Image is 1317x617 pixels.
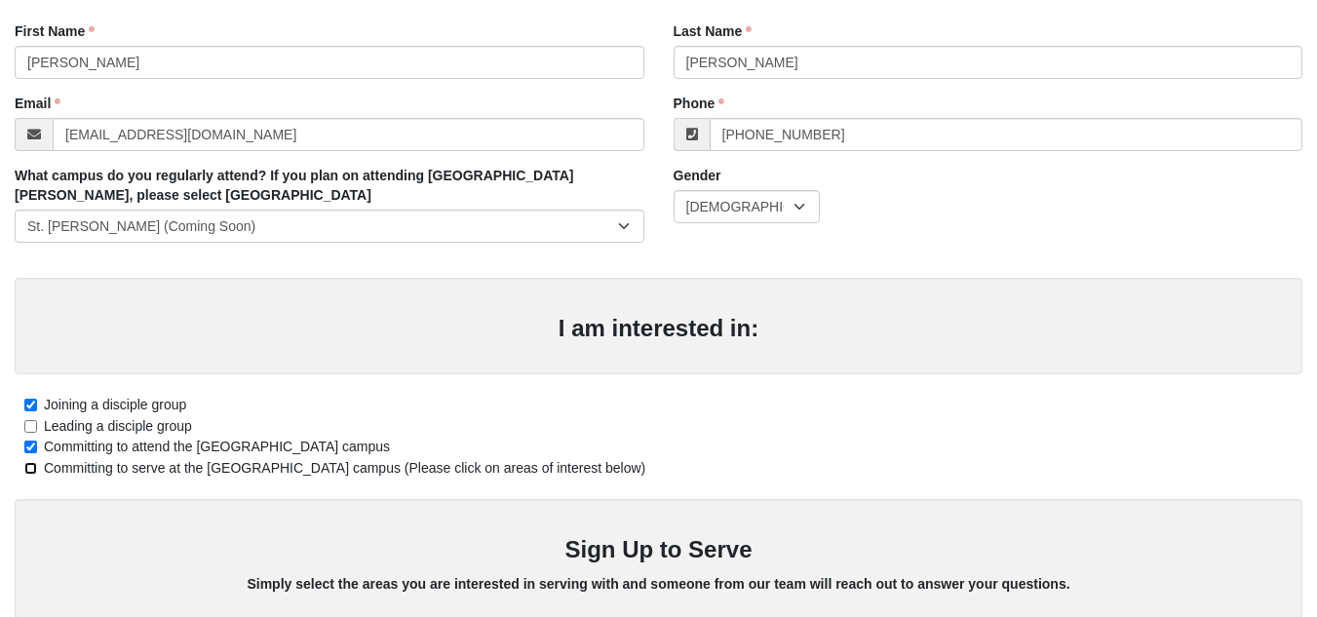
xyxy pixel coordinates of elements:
[15,94,60,113] label: Email
[15,21,95,41] label: First Name
[674,21,753,41] label: Last Name
[44,397,186,412] span: Joining a disciple group
[674,166,721,185] label: Gender
[674,94,725,113] label: Phone
[34,576,1283,593] h5: Simply select the areas you are interested in serving with and someone from our team will reach o...
[24,462,37,475] input: Committing to serve at the [GEOGRAPHIC_DATA] campus (Please click on areas of interest below)
[24,441,37,453] input: Committing to attend the [GEOGRAPHIC_DATA] campus
[24,399,37,411] input: Joining a disciple group
[34,315,1283,343] h3: I am interested in:
[34,536,1283,564] h3: Sign Up to Serve
[15,166,644,205] label: What campus do you regularly attend? If you plan on attending [GEOGRAPHIC_DATA][PERSON_NAME], ple...
[24,420,37,433] input: Leading a disciple group
[44,460,645,476] span: Committing to serve at the [GEOGRAPHIC_DATA] campus (Please click on areas of interest below)
[44,439,390,454] span: Committing to attend the [GEOGRAPHIC_DATA] campus
[44,418,192,434] span: Leading a disciple group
